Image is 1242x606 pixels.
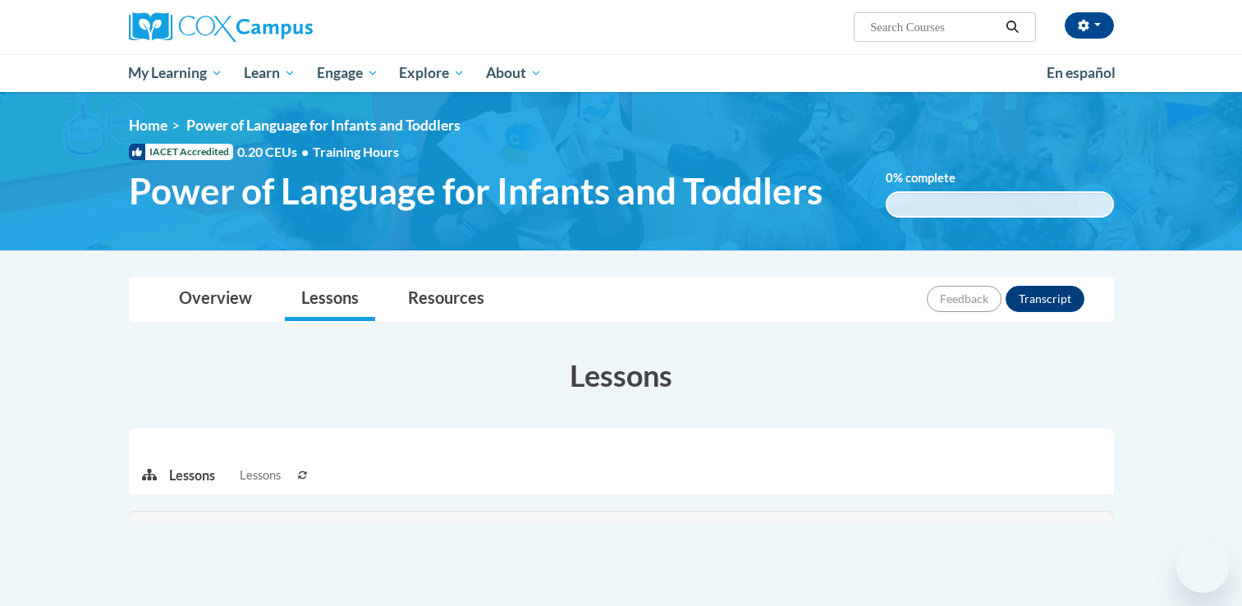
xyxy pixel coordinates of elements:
[1006,286,1084,312] button: Transcript
[392,278,501,321] a: Resources
[129,12,441,42] a: Cox Campus
[129,355,1114,396] h3: Lessons
[886,171,893,185] span: 0
[301,144,309,159] span: •
[186,117,461,134] span: Power of Language for Infants and Toddlers
[163,278,268,321] a: Overview
[886,169,980,187] label: % complete
[233,54,306,92] a: Learn
[306,54,389,92] a: Engage
[475,54,552,92] a: About
[285,278,375,321] a: Lessons
[313,144,399,159] span: Training Hours
[1036,56,1126,90] a: En español
[1176,540,1229,593] iframe: Button to launch messaging window
[868,17,1000,37] input: Search Courses
[1065,12,1114,39] button: Account Settings
[317,63,378,83] span: Engage
[129,117,167,134] a: Home
[129,12,313,42] img: Cox Campus
[927,286,1001,312] button: Feedback
[129,169,823,213] span: Power of Language for Infants and Toddlers
[128,63,222,83] span: My Learning
[240,466,281,484] span: Lessons
[1047,64,1116,81] span: En español
[1000,17,1024,37] button: Search
[104,54,1139,92] div: Main menu
[244,63,296,83] span: Learn
[169,466,215,484] p: Lessons
[237,143,313,161] span: 0.20 CEUs
[486,63,542,83] span: About
[388,54,475,92] a: Explore
[399,63,465,83] span: Explore
[118,54,234,92] a: My Learning
[129,144,233,160] span: IACET Accredited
